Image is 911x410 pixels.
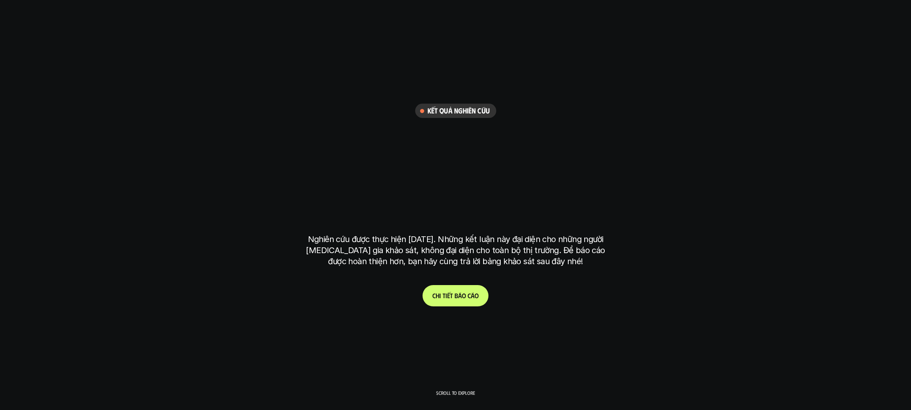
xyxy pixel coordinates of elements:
[423,285,488,306] a: Chitiếtbáocáo
[445,292,447,299] span: i
[436,390,475,396] p: Scroll to explore
[450,292,453,299] span: t
[443,292,445,299] span: t
[310,191,601,226] h1: tại [GEOGRAPHIC_DATA]
[462,292,466,299] span: o
[306,127,605,161] h1: phạm vi công việc của
[447,292,450,299] span: ế
[468,292,471,299] span: c
[471,292,475,299] span: á
[439,292,441,299] span: i
[427,106,490,116] h6: Kết quả nghiên cứu
[432,292,436,299] span: C
[454,292,458,299] span: b
[458,292,462,299] span: á
[475,292,479,299] span: o
[436,292,439,299] span: h
[302,234,609,267] p: Nghiên cứu được thực hiện [DATE]. Những kết luận này đại diện cho những người [MEDICAL_DATA] gia ...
